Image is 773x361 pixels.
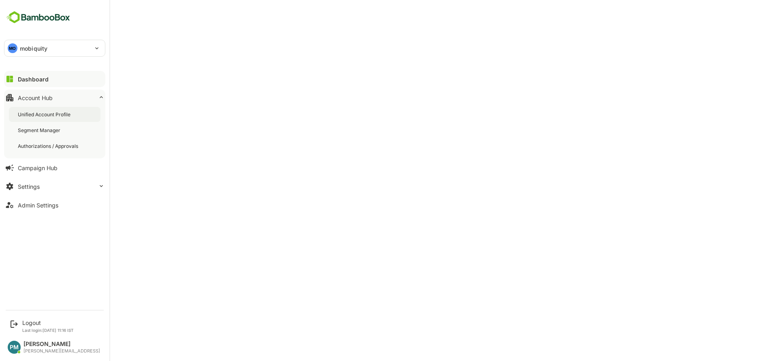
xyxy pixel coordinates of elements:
[4,10,73,25] img: BambooboxFullLogoMark.5f36c76dfaba33ec1ec1367b70bb1252.svg
[20,44,47,53] p: mobiquity
[18,94,53,101] div: Account Hub
[4,40,105,56] div: MOmobiquity
[18,143,80,150] div: Authorizations / Approvals
[4,178,105,194] button: Settings
[8,43,17,53] div: MO
[23,348,100,354] div: [PERSON_NAME][EMAIL_ADDRESS]
[18,127,62,134] div: Segment Manager
[8,341,21,354] div: PM
[4,71,105,87] button: Dashboard
[18,183,40,190] div: Settings
[4,197,105,213] button: Admin Settings
[18,202,58,209] div: Admin Settings
[23,341,100,348] div: [PERSON_NAME]
[22,328,74,333] p: Last login: [DATE] 11:16 IST
[4,90,105,106] button: Account Hub
[18,76,49,83] div: Dashboard
[22,319,74,326] div: Logout
[18,164,58,171] div: Campaign Hub
[18,111,72,118] div: Unified Account Profile
[4,160,105,176] button: Campaign Hub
